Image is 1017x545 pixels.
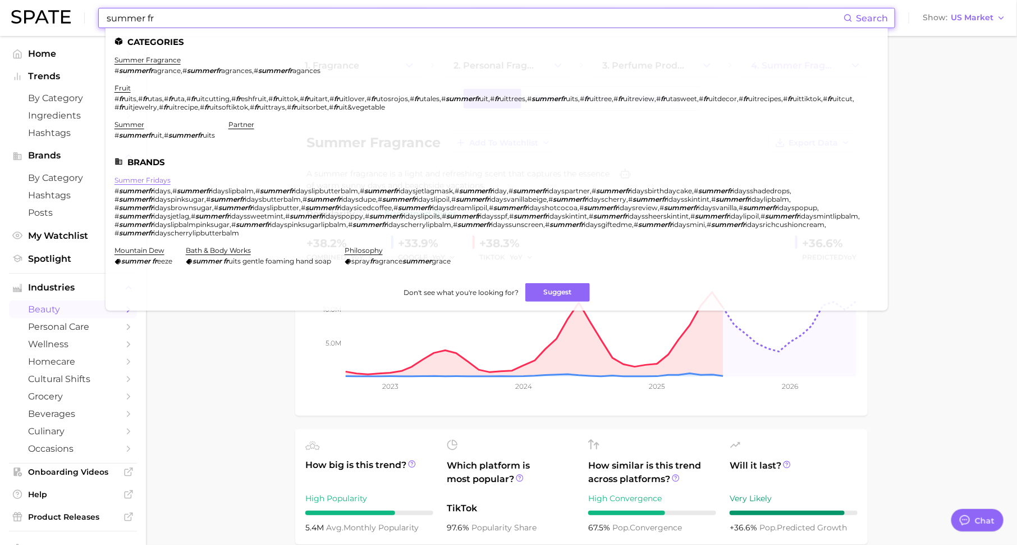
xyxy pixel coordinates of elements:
[296,103,327,111] span: uitsorbet
[223,257,228,265] em: fr
[285,212,290,220] span: #
[828,94,833,103] em: fr
[114,187,119,195] span: #
[9,508,137,525] a: Product Releases
[153,212,189,220] span: idaysjetlag
[114,131,119,139] span: #
[218,203,253,212] em: summerfr
[584,203,619,212] em: summerfr
[291,103,296,111] em: fr
[793,94,822,103] span: uittiktok
[204,103,209,111] em: fr
[419,94,439,103] span: utales
[707,220,712,229] span: #
[245,195,301,203] span: idaysbutterbalm
[766,212,800,220] em: summerfr
[339,94,365,103] span: uitlover
[196,94,230,103] span: uitcutting
[106,8,844,28] input: Search here for a brand, industry, or ingredient
[9,250,137,267] a: Spotlight
[28,190,118,201] span: Hashtags
[387,220,451,229] span: idayscherrylipbalm
[214,203,218,212] span: #
[495,94,500,103] em: fr
[329,103,333,111] span: #
[153,131,162,139] span: uit
[28,283,118,293] span: Industries
[138,94,143,103] span: #
[514,187,548,195] em: summerfr
[114,66,119,75] span: #
[345,246,383,255] a: philosophy
[28,391,118,402] span: grocery
[666,94,698,103] span: utasweet
[270,220,346,229] span: idayspinksugarlipbalm
[9,227,137,244] a: My Watchlist
[624,94,655,103] span: uitreview
[114,131,215,139] div: ,
[273,94,278,103] em: fr
[509,187,514,195] span: #
[352,220,387,229] em: summerfr
[114,229,119,237] span: #
[287,103,291,111] span: #
[191,212,195,220] span: #
[631,187,693,195] span: idaysbirthdaycake
[9,388,137,405] a: grocery
[206,195,210,203] span: #
[566,94,579,103] span: uits
[200,103,204,111] span: #
[28,253,118,264] span: Spotlight
[365,212,369,220] span: #
[304,94,309,103] em: fr
[733,187,790,195] span: idaysshadedrops
[695,212,730,220] em: summerfr
[446,212,480,220] em: summerfr
[292,66,320,75] span: agances
[634,220,639,229] span: #
[716,195,750,203] em: summerfr
[951,15,993,21] span: US Market
[28,172,118,183] span: by Category
[491,94,495,103] span: #
[923,15,947,21] span: Show
[9,405,137,423] a: beverages
[9,318,137,335] a: personal care
[367,94,371,103] span: #
[11,10,71,24] img: SPATE
[441,94,446,103] span: #
[255,187,260,195] span: #
[28,408,118,419] span: beverages
[28,426,118,437] span: culinary
[588,195,627,203] span: idayscherry
[28,467,118,477] span: Onboarding Videos
[231,94,236,103] span: #
[187,66,221,75] em: summerfr
[209,103,248,111] span: uitsoftiktok
[553,195,588,203] em: summerfr
[432,257,451,265] span: grace
[398,187,453,195] span: idaysjetlagmask
[382,382,398,390] tspan: 2023
[124,94,136,103] span: uits
[528,94,532,103] span: #
[168,103,198,111] span: uitrecipe
[490,195,547,203] span: idaysvanillabeige
[254,66,258,75] span: #
[382,195,416,203] em: summerfr
[119,66,153,75] em: summerfr
[404,288,519,297] span: Don't see what you're looking for?
[329,94,334,103] span: #
[660,203,665,212] span: #
[920,11,1009,25] button: ShowUS Market
[28,230,118,241] span: My Watchlist
[704,94,709,103] em: fr
[28,207,118,218] span: Posts
[121,257,150,265] em: summer
[459,187,493,195] em: summerfr
[119,94,124,103] em: fr
[182,66,187,75] span: #
[153,229,239,237] span: idayscherrylipbutterbalm
[699,203,737,212] span: idaysvanilla
[203,131,215,139] span: uits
